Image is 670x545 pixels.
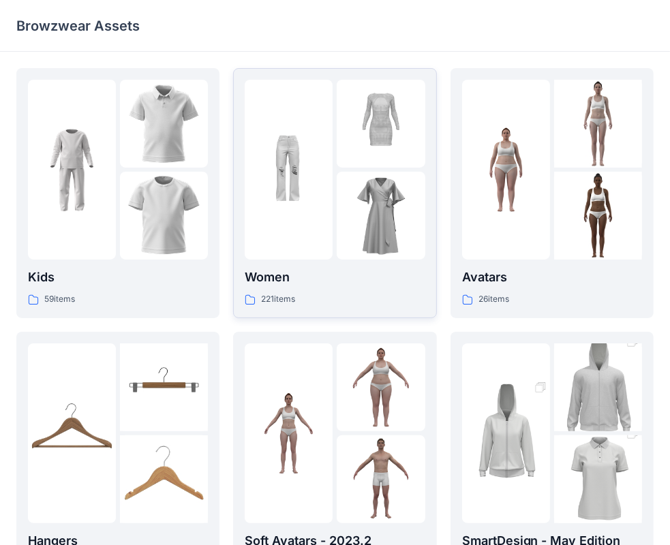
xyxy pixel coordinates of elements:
img: folder 3 [120,172,208,260]
img: folder 1 [462,367,550,499]
img: folder 1 [462,126,550,214]
a: folder 1folder 2folder 3Women221items [233,68,436,318]
img: folder 2 [337,80,425,168]
img: folder 2 [120,343,208,431]
img: folder 2 [554,80,642,168]
p: Browzwear Assets [16,16,140,35]
img: folder 2 [554,322,642,454]
p: Women [245,268,425,287]
p: 26 items [478,292,509,307]
img: folder 3 [554,172,642,260]
p: 221 items [261,292,295,307]
img: folder 2 [337,343,425,431]
img: folder 3 [337,435,425,523]
img: folder 1 [28,389,116,477]
a: folder 1folder 2folder 3Kids59items [16,68,219,318]
img: folder 3 [120,435,208,523]
img: folder 1 [28,126,116,214]
img: folder 3 [337,172,425,260]
p: 59 items [44,292,75,307]
img: folder 1 [245,126,333,214]
img: folder 2 [120,80,208,168]
p: Avatars [462,268,642,287]
a: folder 1folder 2folder 3Avatars26items [451,68,654,318]
img: folder 1 [245,389,333,477]
p: Kids [28,268,208,287]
